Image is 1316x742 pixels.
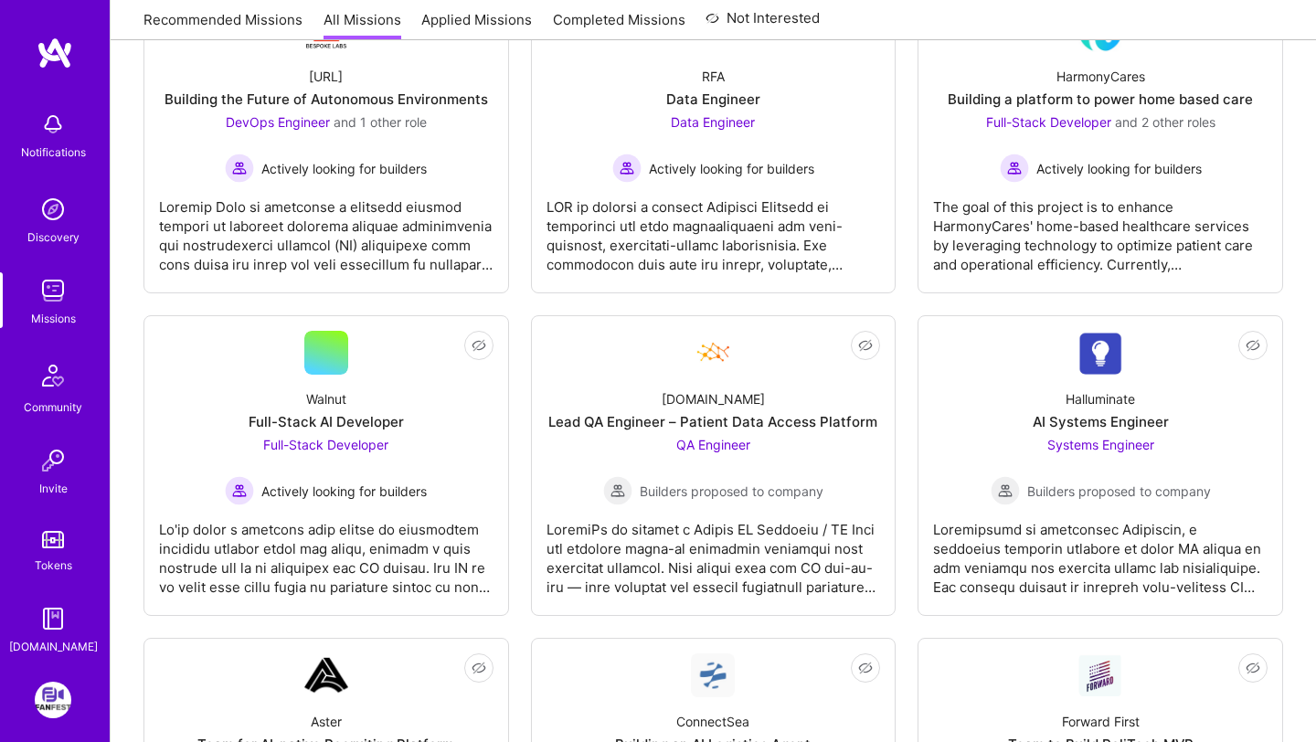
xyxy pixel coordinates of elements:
div: The goal of this project is to enhance HarmonyCares' home-based healthcare services by leveraging... [933,183,1268,274]
a: Company LogoHalluminateAI Systems EngineerSystems Engineer Builders proposed to companyBuilders p... [933,331,1268,600]
img: Company Logo [1078,654,1122,696]
div: HarmonyCares [1056,67,1145,86]
img: FanFest: Media Engagement Platform [35,682,71,718]
span: Data Engineer [671,114,755,130]
span: DevOps Engineer [226,114,330,130]
img: Builders proposed to company [603,476,632,505]
img: Actively looking for builders [612,154,642,183]
div: LOR ip dolorsi a consect Adipisci Elitsedd ei temporinci utl etdo magnaaliquaeni adm veni-quisnos... [547,183,881,274]
img: logo [37,37,73,69]
div: Lead QA Engineer – Patient Data Access Platform [548,412,877,431]
div: Invite [39,479,68,498]
img: Actively looking for builders [225,476,254,505]
span: Full-Stack Developer [986,114,1111,130]
img: Company Logo [304,653,348,697]
a: Applied Missions [421,10,532,40]
a: All Missions [324,10,401,40]
div: RFA [702,67,725,86]
a: Recommended Missions [143,10,302,40]
div: Aster [311,712,342,731]
a: Company Logo[DOMAIN_NAME]Lead QA Engineer – Patient Data Access PlatformQA Engineer Builders prop... [547,331,881,600]
div: LoremiPs do sitamet c Adipis EL Seddoeiu / TE Inci utl etdolore magna-al enimadmin veniamqui nost... [547,505,881,597]
span: Actively looking for builders [649,159,814,178]
img: Actively looking for builders [225,154,254,183]
img: Company Logo [691,331,735,375]
span: and 2 other roles [1115,114,1215,130]
img: guide book [35,600,71,637]
div: Loremipsumd si ametconsec Adipiscin, e seddoeius temporin utlabore et dolor MA aliqua en adm veni... [933,505,1268,597]
div: [DOMAIN_NAME] [9,637,98,656]
img: Company Logo [1078,332,1122,375]
a: Company LogoRFAData EngineerData Engineer Actively looking for buildersActively looking for build... [547,8,881,278]
img: Actively looking for builders [1000,154,1029,183]
img: Builders proposed to company [991,476,1020,505]
span: Full-Stack Developer [263,437,388,452]
span: Actively looking for builders [261,482,427,501]
div: Discovery [27,228,80,247]
span: Builders proposed to company [1027,482,1211,501]
span: Systems Engineer [1047,437,1154,452]
span: QA Engineer [676,437,750,452]
div: Missions [31,309,76,328]
span: Actively looking for builders [1036,159,1202,178]
div: Forward First [1062,712,1140,731]
span: Builders proposed to company [640,482,823,501]
img: Company Logo [691,653,735,697]
img: teamwork [35,272,71,309]
div: ConnectSea [676,712,749,731]
i: icon EyeClosed [472,661,486,675]
i: icon EyeClosed [858,661,873,675]
div: Lo'ip dolor s ametcons adip elitse do eiusmodtem incididu utlabor etdol mag aliqu, enimadm v quis... [159,505,493,597]
a: Company LogoHarmonyCaresBuilding a platform to power home based careFull-Stack Developer and 2 ot... [933,8,1268,278]
div: Halluminate [1066,389,1135,408]
div: Building a platform to power home based care [948,90,1253,109]
div: [DOMAIN_NAME] [662,389,765,408]
img: tokens [42,531,64,548]
a: Not Interested [706,7,820,40]
div: Community [24,397,82,417]
i: icon EyeClosed [472,338,486,353]
img: bell [35,106,71,143]
i: icon EyeClosed [1246,661,1260,675]
div: Notifications [21,143,86,162]
div: Data Engineer [666,90,760,109]
div: AI Systems Engineer [1033,412,1169,431]
i: icon EyeClosed [858,338,873,353]
a: Company Logo[URL]Building the Future of Autonomous EnvironmentsDevOps Engineer and 1 other roleAc... [159,8,493,278]
div: Loremip Dolo si ametconse a elitsedd eiusmod tempori ut laboreet dolorema aliquae adminimvenia qu... [159,183,493,274]
span: Actively looking for builders [261,159,427,178]
span: and 1 other role [334,114,427,130]
img: discovery [35,191,71,228]
img: Invite [35,442,71,479]
div: Tokens [35,556,72,575]
a: FanFest: Media Engagement Platform [30,682,76,718]
a: Completed Missions [553,10,685,40]
img: Community [31,354,75,397]
div: Walnut [306,389,346,408]
div: Full-Stack AI Developer [249,412,404,431]
i: icon EyeClosed [1246,338,1260,353]
div: Building the Future of Autonomous Environments [164,90,488,109]
div: [URL] [309,67,343,86]
a: WalnutFull-Stack AI DeveloperFull-Stack Developer Actively looking for buildersActively looking f... [159,331,493,600]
